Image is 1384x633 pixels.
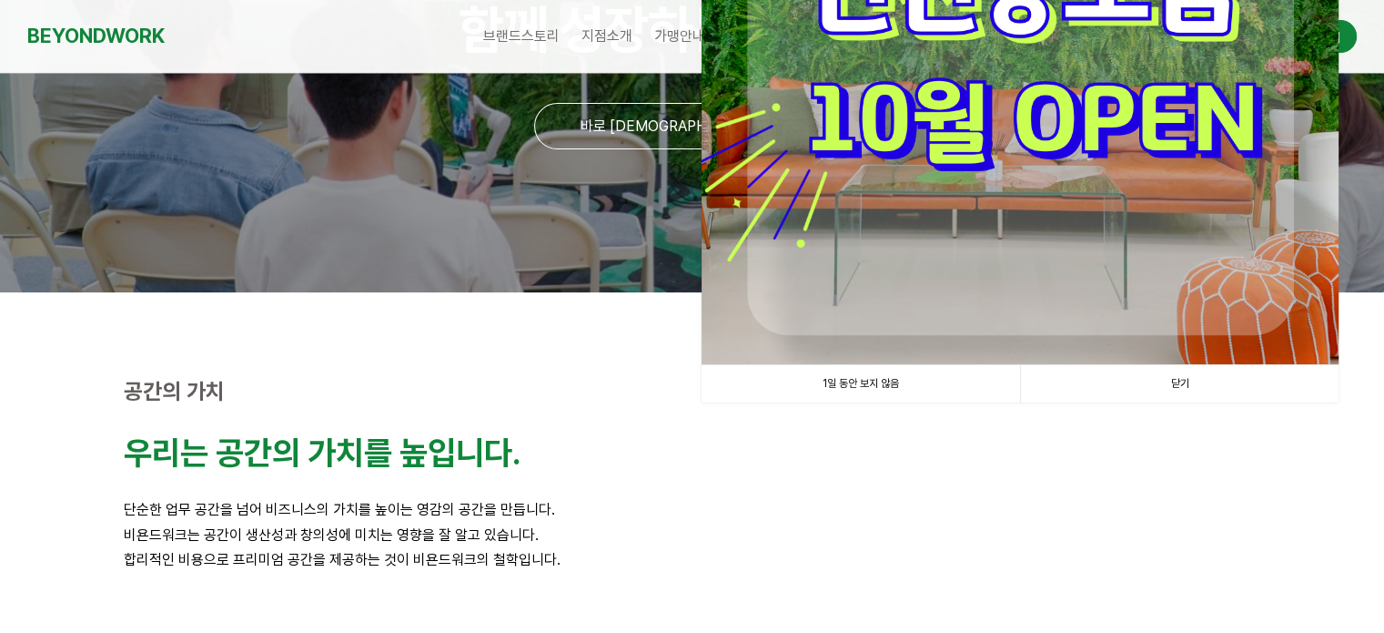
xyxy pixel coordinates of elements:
a: 1일 동안 보지 않음 [702,365,1020,403]
p: 비욘드워크는 공간이 생산성과 창의성에 미치는 영향을 잘 알고 있습니다. [124,523,1261,547]
span: 지점소개 [581,27,632,45]
span: 브랜드스토리 [483,27,560,45]
p: 합리적인 비용으로 프리미엄 공간을 제공하는 것이 비욘드워크의 철학입니다. [124,547,1261,572]
p: 단순한 업무 공간을 넘어 비즈니스의 가치를 높이는 영감의 공간을 만듭니다. [124,497,1261,522]
strong: 공간의 가치 [124,378,225,404]
a: 가맹안내 [643,14,716,59]
a: 닫기 [1020,365,1339,403]
a: 지점소개 [571,14,643,59]
span: 가맹안내 [654,27,705,45]
strong: 우리는 공간의 가치를 높입니다. [124,434,520,473]
a: 브랜드스토리 [472,14,571,59]
a: BEYONDWORK [27,19,165,53]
